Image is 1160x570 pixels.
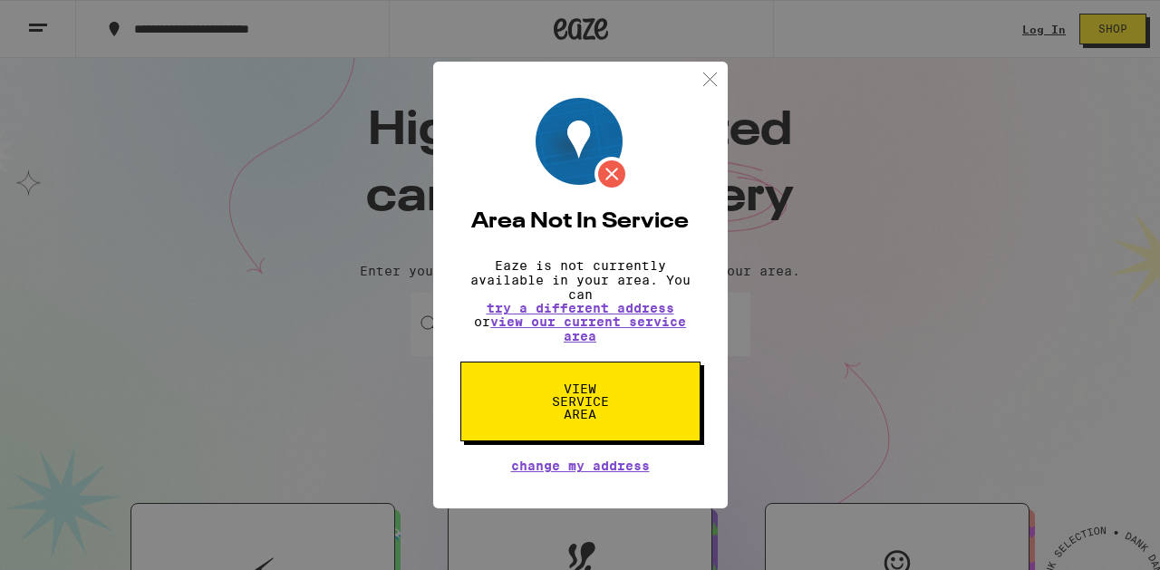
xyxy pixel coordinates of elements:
img: close.svg [699,68,721,91]
p: Eaze is not currently available in your area. You can or [460,258,701,343]
img: Location [536,98,629,191]
button: View Service Area [460,362,701,441]
button: Change My Address [511,459,650,472]
span: View Service Area [534,382,627,420]
a: View Service Area [460,382,701,396]
a: view our current service area [490,314,686,343]
button: try a different address [487,302,674,314]
span: Hi. Need any help? [11,13,130,27]
h2: Area Not In Service [460,211,701,233]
